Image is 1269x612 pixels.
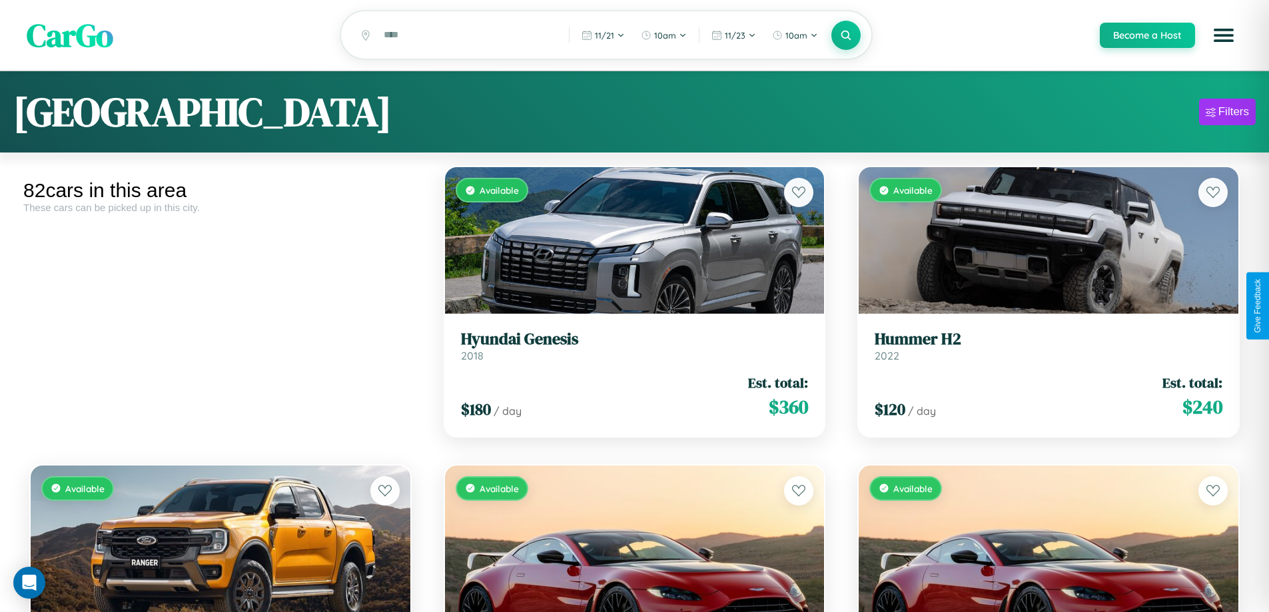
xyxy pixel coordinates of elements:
[461,398,491,420] span: $ 180
[461,330,809,349] h3: Hyundai Genesis
[480,184,519,196] span: Available
[1100,23,1195,48] button: Become a Host
[769,394,808,420] span: $ 360
[1162,373,1222,392] span: Est. total:
[875,398,905,420] span: $ 120
[1182,394,1222,420] span: $ 240
[908,404,936,418] span: / day
[494,404,522,418] span: / day
[1218,105,1249,119] div: Filters
[893,483,933,494] span: Available
[634,25,693,46] button: 10am
[765,25,825,46] button: 10am
[1253,279,1262,333] div: Give Feedback
[575,25,632,46] button: 11/21
[461,330,809,362] a: Hyundai Genesis2018
[461,349,484,362] span: 2018
[65,483,105,494] span: Available
[27,13,113,57] span: CarGo
[480,483,519,494] span: Available
[785,30,807,41] span: 10am
[875,330,1222,362] a: Hummer H22022
[13,85,392,139] h1: [GEOGRAPHIC_DATA]
[875,349,899,362] span: 2022
[23,179,418,202] div: 82 cars in this area
[748,373,808,392] span: Est. total:
[654,30,676,41] span: 10am
[23,202,418,213] div: These cars can be picked up in this city.
[705,25,763,46] button: 11/23
[893,184,933,196] span: Available
[1199,99,1256,125] button: Filters
[725,30,745,41] span: 11 / 23
[13,567,45,599] div: Open Intercom Messenger
[595,30,614,41] span: 11 / 21
[1205,17,1242,54] button: Open menu
[875,330,1222,349] h3: Hummer H2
